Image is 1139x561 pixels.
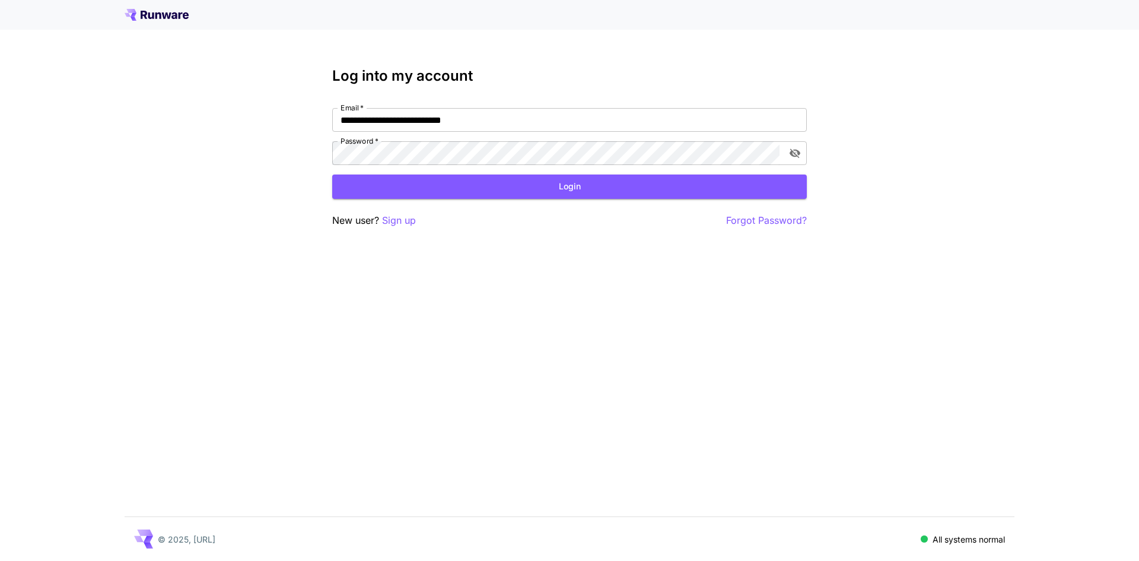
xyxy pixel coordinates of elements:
[158,533,215,546] p: © 2025, [URL]
[332,175,807,199] button: Login
[341,136,378,146] label: Password
[341,103,364,113] label: Email
[332,68,807,84] h3: Log into my account
[726,213,807,228] button: Forgot Password?
[382,213,416,228] button: Sign up
[933,533,1005,546] p: All systems normal
[332,213,416,228] p: New user?
[784,142,806,164] button: toggle password visibility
